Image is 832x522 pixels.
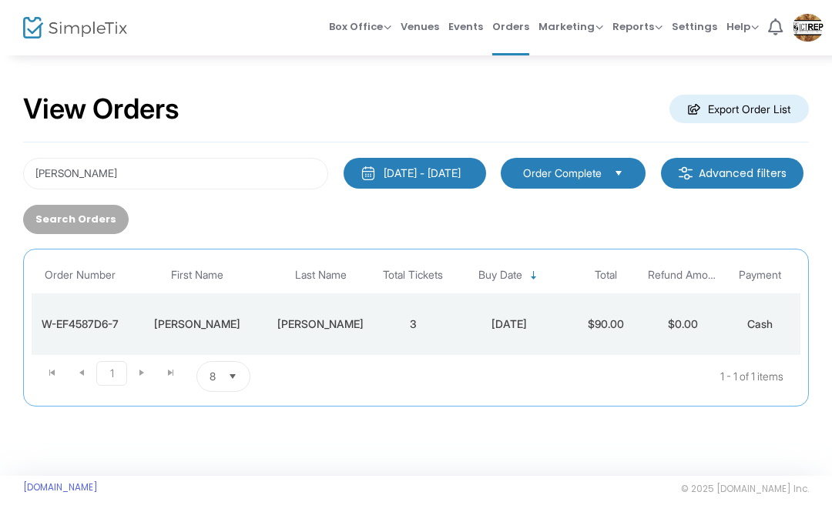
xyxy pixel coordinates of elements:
span: Box Office [329,19,391,34]
span: Payment [739,269,781,282]
button: Select [222,362,243,391]
span: First Name [171,269,223,282]
span: Marketing [538,19,603,34]
span: Buy Date [478,269,522,282]
span: Last Name [295,269,347,282]
td: $0.00 [644,293,721,355]
span: Events [448,7,483,46]
div: 8/14/2025 [455,316,563,332]
button: Select [608,165,629,182]
span: 8 [210,369,216,384]
th: Total Tickets [374,257,451,293]
span: Page 1 [96,361,127,386]
th: Total [567,257,644,293]
m-button: Advanced filters [661,158,803,189]
span: Order Complete [523,166,602,181]
input: Search by name, email, phone, order number, ip address, or last 4 digits of card [23,158,328,189]
span: Order Number [45,269,116,282]
td: $90.00 [567,293,644,355]
div: W-EF4587D6-7 [35,316,124,332]
th: Refund Amount [644,257,721,293]
span: Orders [492,7,529,46]
button: [DATE] - [DATE] [344,158,486,189]
div: Helene [132,316,263,332]
span: Reports [612,19,663,34]
div: Data table [32,257,800,355]
img: filter [678,166,693,181]
div: Longhofer [270,316,371,332]
span: Venues [401,7,439,46]
m-button: Export Order List [669,95,809,123]
span: Settings [672,7,717,46]
td: 3 [374,293,451,355]
img: monthly [361,166,376,181]
div: [DATE] - [DATE] [384,166,461,181]
span: © 2025 [DOMAIN_NAME] Inc. [681,483,809,495]
span: Help [726,19,759,34]
span: Cash [747,317,773,330]
a: [DOMAIN_NAME] [23,481,98,494]
span: Sortable [528,269,540,282]
h2: View Orders [23,92,179,126]
kendo-pager-info: 1 - 1 of 1 items [404,361,783,392]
